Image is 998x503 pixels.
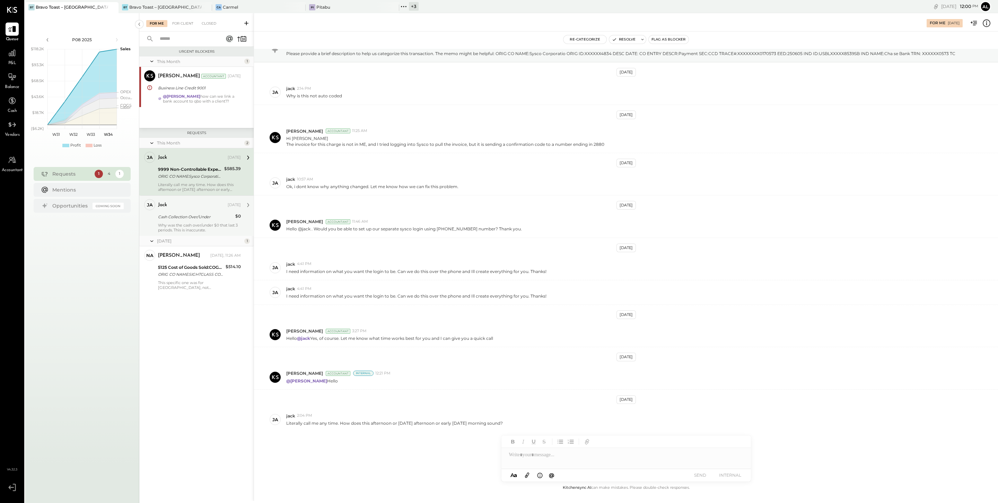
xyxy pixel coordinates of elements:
[223,4,238,10] div: Carmel
[228,155,241,160] div: [DATE]
[326,129,350,133] div: Accountant
[32,62,44,67] text: $93.3K
[198,20,220,27] div: Closed
[941,3,978,10] div: [DATE]
[158,182,241,192] div: Literally call me any time. How does this afternoon or [DATE] afternoon or early [DATE] morning s...
[547,471,557,479] button: @
[297,286,312,292] span: 4:41 PM
[201,74,226,79] div: Accountant
[95,170,103,178] div: 1
[566,437,575,446] button: Ordered List
[649,35,689,44] button: Flag as Blocker
[286,420,503,426] p: Literally call me any time. How does this afternoon or [DATE] afternoon or early [DATE] morning s...
[158,166,222,173] div: 9999 Non-Controllable Expenses:Other Income and Expenses:To Be Classified P&L
[143,131,250,135] div: Requests
[147,154,153,161] div: ja
[272,180,278,186] div: ja
[352,328,367,334] span: 3:27 PM
[286,135,604,147] p: Hi [PERSON_NAME]
[228,202,241,208] div: [DATE]
[87,132,95,137] text: W33
[0,46,24,67] a: P&L
[115,170,124,178] div: 1
[297,413,312,418] span: 2:04 PM
[216,4,222,10] div: Ca
[244,140,250,146] div: 2
[286,370,323,376] span: [PERSON_NAME]
[529,437,538,446] button: Underline
[31,94,44,99] text: $43.6K
[616,159,636,167] div: [DATE]
[158,85,239,91] div: Business Line Credit 9001
[297,86,311,91] span: 2:14 PM
[28,4,35,10] div: BT
[286,413,295,419] span: jack
[228,73,241,79] div: [DATE]
[169,20,197,27] div: For Client
[286,261,295,267] span: jack
[158,280,241,290] div: This specific one was for [GEOGRAPHIC_DATA], not [GEOGRAPHIC_DATA].
[94,143,102,148] div: Loss
[549,472,554,478] span: @
[120,103,132,108] text: COGS
[158,223,241,232] div: Why was the cash over/under $0 that last 3 periods. This is inaccurate.
[143,49,250,54] div: Urgent Blockers
[210,253,241,258] div: [DATE], 11:26 AM
[0,23,24,43] a: Queue
[616,310,636,319] div: [DATE]
[147,202,153,208] div: ja
[297,261,312,267] span: 4:41 PM
[235,213,241,220] div: $0
[158,173,222,180] div: ORIG CO NAME:Sysco Corporatio ORIG ID:XXXXXX4834 DESC DATE: CO ENTRY DESCR:Payment SEC:CCD TRACE#...
[0,118,24,138] a: Vendors
[158,154,167,161] div: jack
[616,353,636,361] div: [DATE]
[158,252,200,259] div: [PERSON_NAME]
[930,20,945,26] div: For Me
[286,335,493,341] p: Hello Yes, of course. Let me know what time works best for you and I can give you a quick call
[158,202,167,209] div: jack
[31,78,44,83] text: $68.5K
[157,59,243,64] div: This Month
[157,238,243,244] div: [DATE]
[540,437,549,446] button: Strikethrough
[326,329,350,334] div: Accountant
[120,89,131,94] text: OPEX
[352,128,367,134] span: 11:25 AM
[122,4,128,10] div: BT
[286,378,338,384] p: Hello
[609,35,638,44] button: Resolve
[105,170,113,178] div: 4
[326,219,350,224] div: Accountant
[53,37,112,43] div: P08 2025
[326,371,350,376] div: Accountant
[556,437,565,446] button: Unordered List
[375,371,391,376] span: 12:21 PM
[93,203,124,209] div: Coming Soon
[31,46,44,51] text: $118.2K
[519,437,528,446] button: Italic
[52,202,89,209] div: Opportunities
[224,165,241,172] div: $585.39
[226,263,241,270] div: $514.10
[716,470,744,480] button: INTERNAL
[272,289,278,296] div: ja
[120,95,132,100] text: Occu...
[286,286,295,292] span: jack
[158,271,224,278] div: ORIG CO NAME:SIGHTGLASS COFFE ORIG ID:XXXXXX2291 DESC DATE: CO ENTRY DESCR:PAYMENT SEC:CCD TRACE#...
[163,94,200,99] strong: @[PERSON_NAME]
[933,3,939,10] div: copy link
[353,371,374,376] div: Internal
[104,132,113,137] text: W34
[52,170,91,177] div: Requests
[409,2,419,11] div: + 3
[948,21,960,26] div: [DATE]
[0,153,24,174] a: Accountant
[286,268,546,274] p: I need information on what you want the login to be. Can we do this over the phone and Ill create...
[158,213,233,220] div: Cash Collection Over/Under
[8,60,16,67] span: P&L
[244,238,250,244] div: 1
[70,143,81,148] div: Profit
[8,108,17,114] span: Cash
[286,128,323,134] span: [PERSON_NAME]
